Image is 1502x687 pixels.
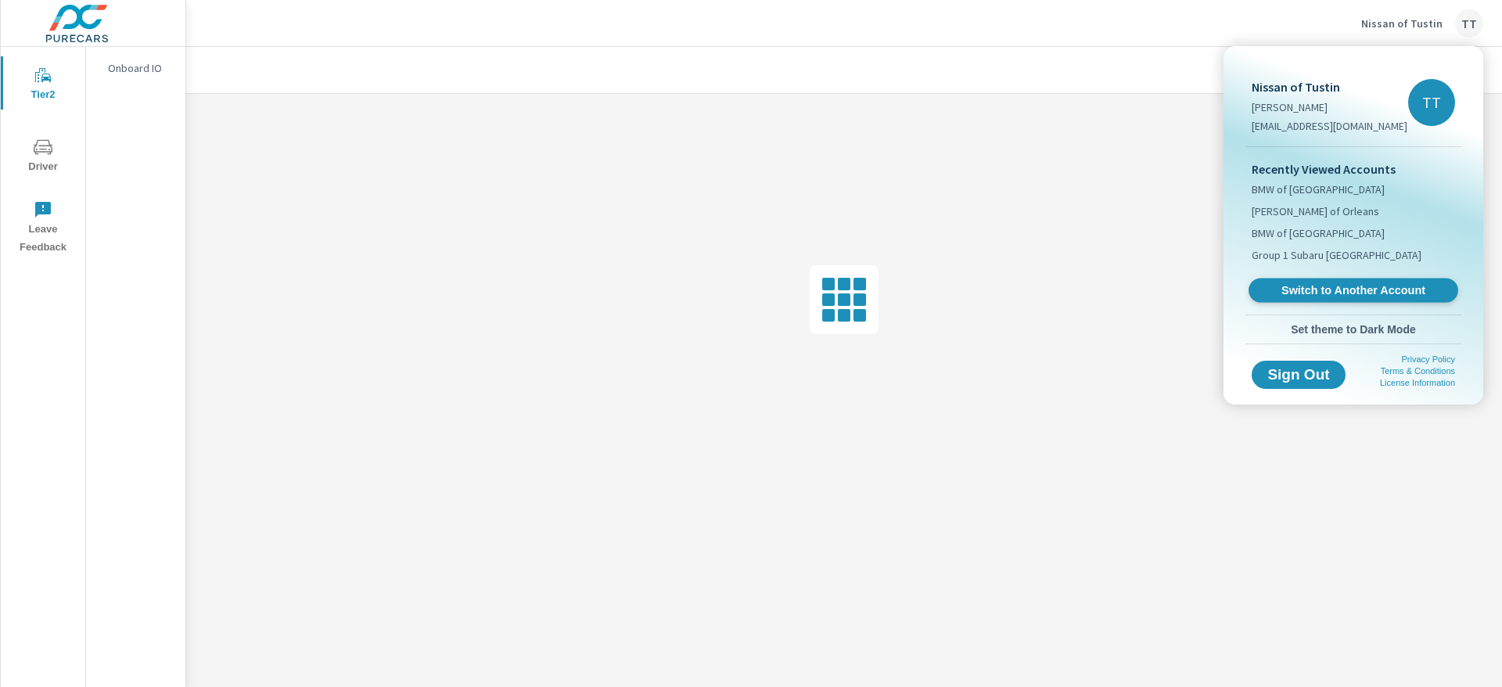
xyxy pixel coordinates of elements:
[1264,368,1333,382] span: Sign Out
[1252,77,1407,96] p: Nissan of Tustin
[1381,366,1455,376] a: Terms & Conditions
[1252,247,1421,263] span: Group 1 Subaru [GEOGRAPHIC_DATA]
[1252,118,1407,134] p: [EMAIL_ADDRESS][DOMAIN_NAME]
[1252,160,1455,178] p: Recently Viewed Accounts
[1252,361,1346,389] button: Sign Out
[1402,354,1455,364] a: Privacy Policy
[1408,79,1455,126] div: TT
[1380,378,1455,387] a: License Information
[1257,283,1449,298] span: Switch to Another Account
[1252,182,1385,197] span: BMW of [GEOGRAPHIC_DATA]
[1245,315,1461,343] button: Set theme to Dark Mode
[1252,99,1407,115] p: [PERSON_NAME]
[1252,203,1379,219] span: [PERSON_NAME] of Orleans
[1249,279,1458,303] a: Switch to Another Account
[1252,225,1385,241] span: BMW of [GEOGRAPHIC_DATA]
[1252,322,1455,336] span: Set theme to Dark Mode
